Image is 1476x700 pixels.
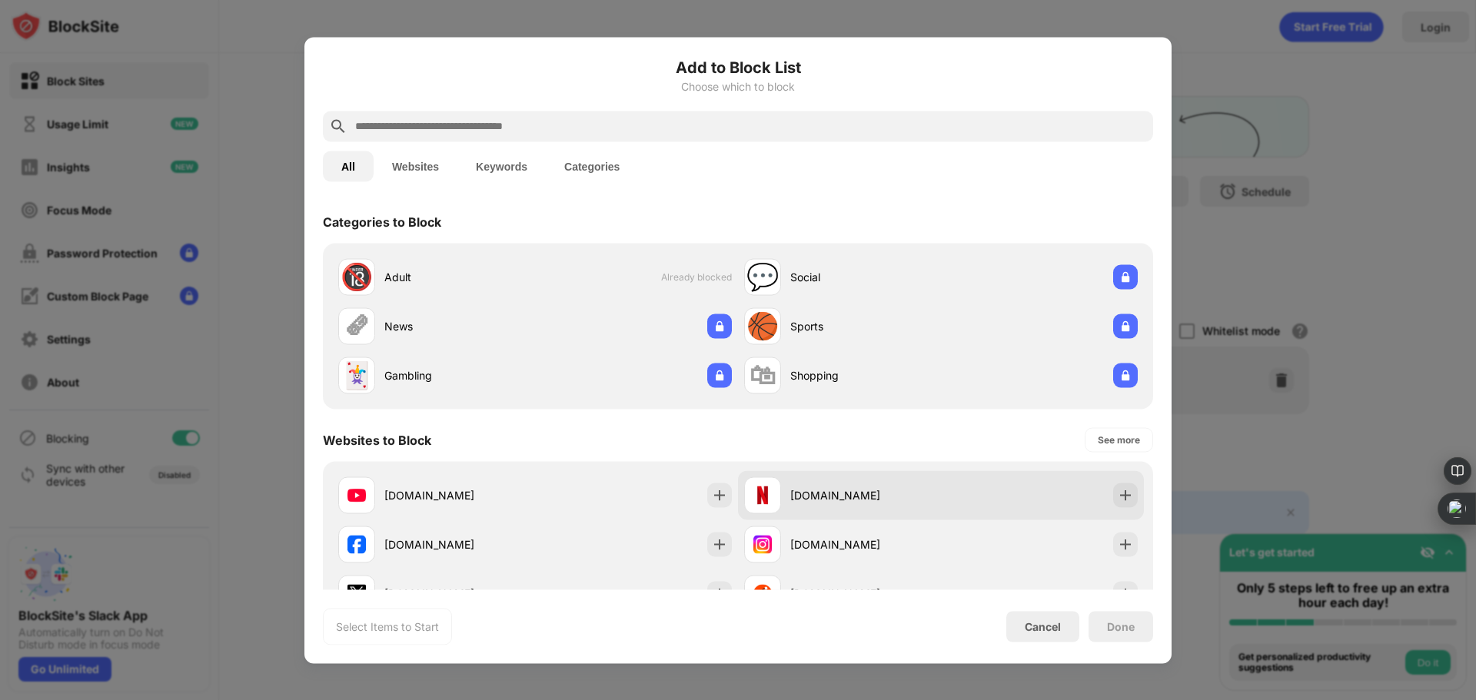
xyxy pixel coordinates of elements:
img: favicons [347,535,366,553]
div: Done [1107,620,1135,632]
div: [DOMAIN_NAME] [384,487,535,503]
div: [DOMAIN_NAME] [790,536,941,552]
div: Social [790,269,941,285]
div: Select Items to Start [336,619,439,634]
div: Gambling [384,367,535,383]
div: 🔞 [341,261,373,293]
img: favicons [753,486,772,504]
img: favicons [753,584,772,602]
div: Adult [384,269,535,285]
div: News [384,318,535,334]
div: 🗞 [344,310,370,342]
button: All [323,151,374,181]
div: [DOMAIN_NAME] [384,586,535,602]
button: Keywords [457,151,546,181]
div: [DOMAIN_NAME] [790,586,941,602]
span: Already blocked [661,271,732,283]
img: favicons [347,584,366,602]
button: Categories [546,151,638,181]
div: Shopping [790,367,941,383]
img: search.svg [329,117,347,135]
div: [DOMAIN_NAME] [384,536,535,552]
div: See more [1098,432,1140,447]
div: 🏀 [746,310,779,342]
div: Cancel [1025,620,1061,633]
div: [DOMAIN_NAME] [790,487,941,503]
div: 💬 [746,261,779,293]
button: Websites [374,151,457,181]
div: 🛍 [750,360,776,391]
div: 🃏 [341,360,373,391]
div: Choose which to block [323,80,1153,92]
img: favicons [753,535,772,553]
img: favicons [347,486,366,504]
div: Categories to Block [323,214,441,229]
div: Sports [790,318,941,334]
h6: Add to Block List [323,55,1153,78]
div: Websites to Block [323,432,431,447]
